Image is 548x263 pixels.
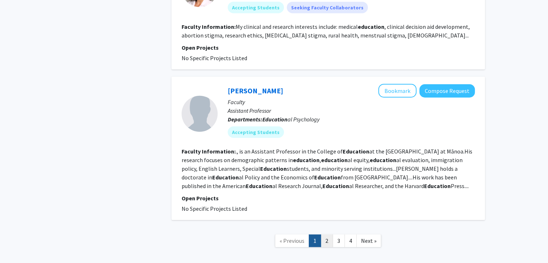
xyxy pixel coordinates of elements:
[424,182,451,190] b: Education
[228,98,475,106] p: Faculty
[182,23,236,30] b: Faculty Information:
[246,182,272,190] b: Education
[361,237,377,244] span: Next »
[262,116,320,123] span: al Psychology
[314,174,341,181] b: Education
[419,84,475,98] button: Compose Request to Mark Murphy
[333,235,345,247] a: 3
[358,23,384,30] b: education
[182,205,247,212] span: No Specific Projects Listed
[171,227,485,257] nav: Page navigation
[228,86,283,95] a: [PERSON_NAME]
[212,174,239,181] b: Education
[321,235,333,247] a: 2
[228,2,284,13] mat-chip: Accepting Students
[182,23,470,39] fg-read-more: My clinical and research interests include: medical , clinical decision aid development, abortion...
[228,106,475,115] p: Assistant Professor
[182,54,247,62] span: No Specific Projects Listed
[275,235,309,247] a: Previous Page
[287,2,368,13] mat-chip: Seeking Faculty Collaborators
[260,165,287,172] b: Education
[309,235,321,247] a: 1
[182,43,475,52] p: Open Projects
[182,194,475,202] p: Open Projects
[228,116,262,123] b: Departments:
[262,116,288,123] b: Education
[293,156,320,164] b: education
[322,182,349,190] b: Education
[182,148,472,190] fg-read-more: ., is an Assistant Professor in the College of at the [GEOGRAPHIC_DATA] at Mānoa.His research foc...
[370,156,396,164] b: education
[344,235,357,247] a: 4
[378,84,416,98] button: Add Mark Murphy to Bookmarks
[5,231,31,258] iframe: Chat
[280,237,304,244] span: « Previous
[343,148,369,155] b: Education
[356,235,381,247] a: Next
[321,156,348,164] b: education
[228,126,284,138] mat-chip: Accepting Students
[182,148,236,155] b: Faculty Information:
